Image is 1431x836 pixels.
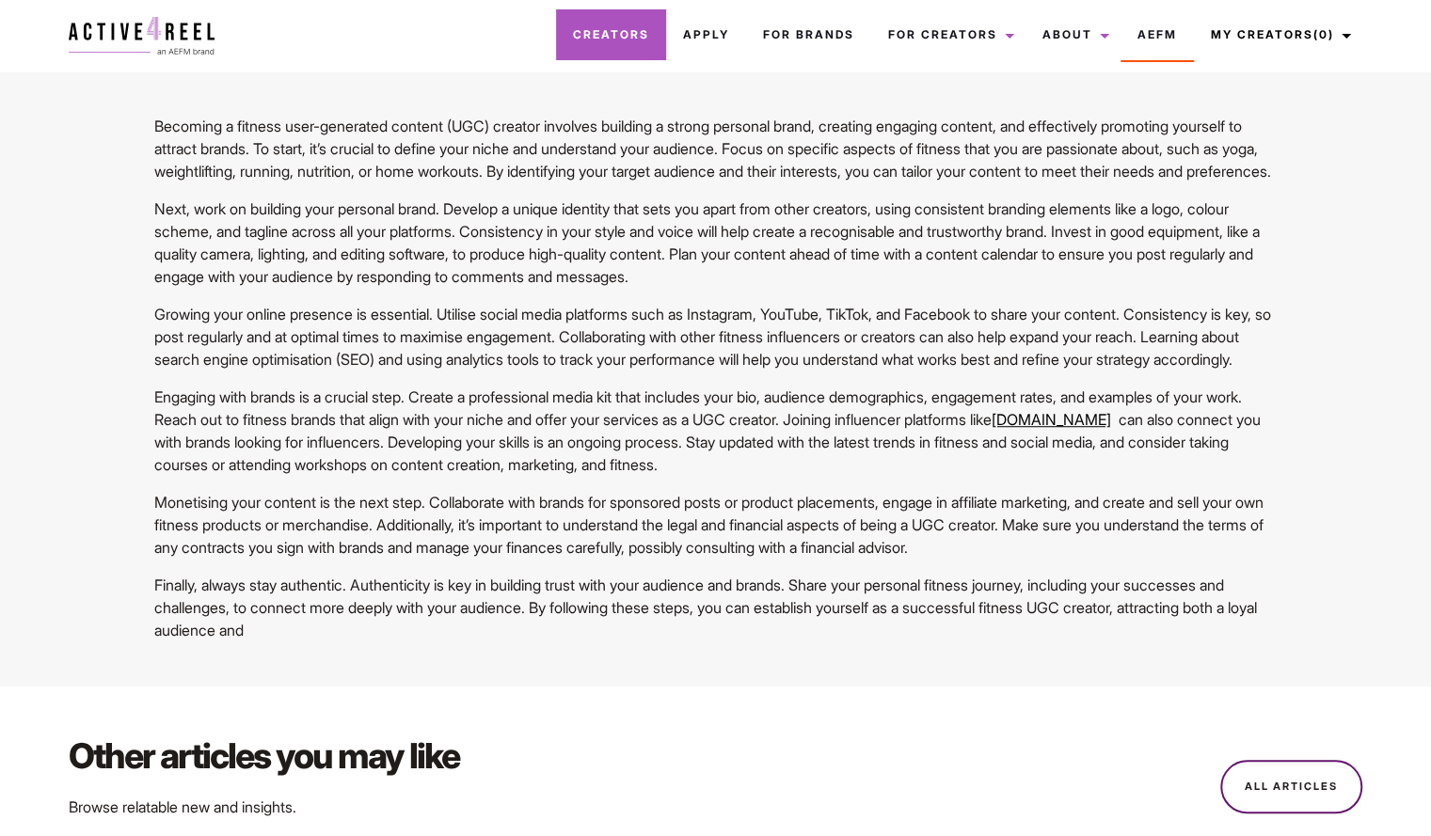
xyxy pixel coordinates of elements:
p: Browse relatable new and insights. [69,796,705,818]
a: My Creators(0) [1194,9,1362,60]
a: For Creators [871,9,1026,60]
span: (0) [1313,27,1334,41]
p: Finally, always stay authentic. Authenticity is key in building trust with your audience and bran... [154,574,1277,641]
p: Engaging with brands is a crucial step. Create a professional media kit that includes your bio, a... [154,386,1277,476]
p: Monetising your content is the next step. Collaborate with brands for sponsored posts or product ... [154,491,1277,559]
h2: Other articles you may like [69,732,705,781]
p: Next, work on building your personal brand. Develop a unique identity that sets you apart from ot... [154,197,1277,288]
p: Becoming a fitness user-generated content (UGC) creator involves building a strong personal brand... [154,115,1277,182]
a: Creators [556,9,666,60]
a: For Brands [746,9,871,60]
a: About [1026,9,1121,60]
a: AEFM [1121,9,1194,60]
a: Apply [666,9,746,60]
img: a4r-logo.svg [69,17,215,55]
p: Growing your online presence is essential. Utilise social media platforms such as Instagram, YouT... [154,303,1277,371]
a: [DOMAIN_NAME] [992,410,1111,429]
a: All Articles [1220,760,1362,814]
